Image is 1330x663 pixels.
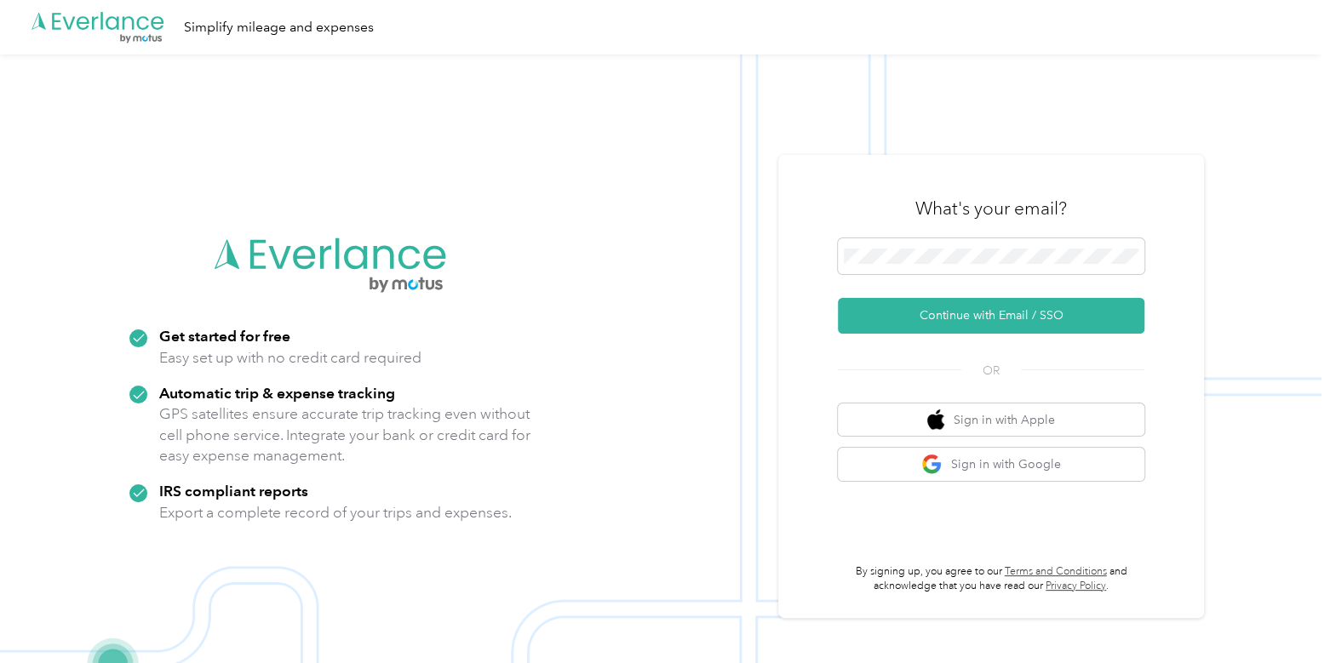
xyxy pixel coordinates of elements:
iframe: Everlance-gr Chat Button Frame [1235,568,1330,663]
button: google logoSign in with Google [838,448,1144,481]
h3: What's your email? [915,197,1067,220]
button: apple logoSign in with Apple [838,403,1144,437]
strong: Automatic trip & expense tracking [159,384,395,402]
img: google logo [921,454,943,475]
a: Privacy Policy [1046,580,1106,592]
div: Simplify mileage and expenses [184,17,374,38]
p: Easy set up with no credit card required [159,347,421,369]
a: Terms and Conditions [1005,565,1107,578]
strong: IRS compliant reports [159,482,308,500]
p: GPS satellites ensure accurate trip tracking even without cell phone service. Integrate your bank... [159,403,531,466]
p: By signing up, you agree to our and acknowledge that you have read our . [838,564,1144,594]
span: OR [961,362,1021,380]
img: apple logo [927,409,944,431]
button: Continue with Email / SSO [838,298,1144,334]
p: Export a complete record of your trips and expenses. [159,502,512,523]
strong: Get started for free [159,327,290,345]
